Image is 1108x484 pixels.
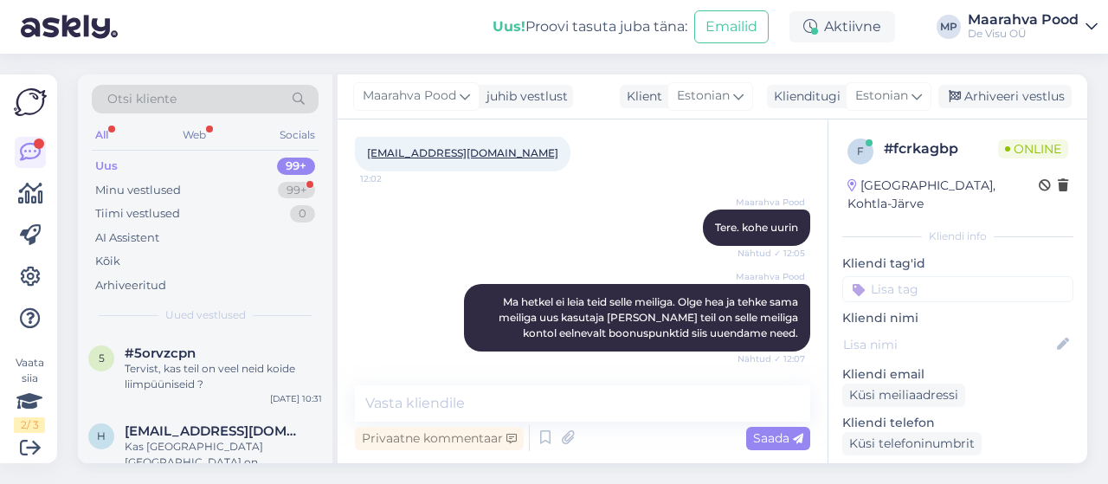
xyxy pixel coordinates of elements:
span: Saada [753,430,803,446]
a: Maarahva PoodDe Visu OÜ [968,13,1098,41]
button: Emailid [694,10,769,43]
p: Kliendi tag'id [842,255,1073,273]
p: Kliendi telefon [842,414,1073,432]
div: juhib vestlust [480,87,568,106]
p: Kliendi nimi [842,309,1073,327]
b: Uus! [493,18,525,35]
span: 5 [99,352,105,365]
div: Tervist, kas teil on veel neid koide liimpüüniseid ? [125,361,322,392]
span: Otsi kliente [107,90,177,108]
div: 0 [290,205,315,223]
div: Aktiivne [789,11,895,42]
span: Uued vestlused [165,307,246,323]
div: Arhiveeritud [95,277,166,294]
div: Socials [276,124,319,146]
div: # fcrkagbp [884,139,998,159]
input: Lisa tag [842,276,1073,302]
div: 2 / 3 [14,417,45,433]
span: #5orvzcpn [125,345,196,361]
img: Askly Logo [14,88,47,116]
div: Küsi telefoninumbrit [842,432,982,455]
div: Vaata siia [14,355,45,433]
div: Minu vestlused [95,182,181,199]
span: 12:02 [360,172,425,185]
div: Maarahva Pood [968,13,1079,27]
div: Privaatne kommentaar [355,427,524,450]
div: Küsi meiliaadressi [842,384,965,407]
div: Proovi tasuta juba täna: [493,16,687,37]
span: Estonian [677,87,730,106]
p: Klienditeekond [842,462,1073,481]
div: MP [937,15,961,39]
span: Online [998,139,1068,158]
p: Kliendi email [842,365,1073,384]
div: Kliendi info [842,229,1073,244]
div: Kõik [95,253,120,270]
div: Klienditugi [767,87,841,106]
span: Estonian [855,87,908,106]
span: Maarahva Pood [736,196,805,209]
span: Nähtud ✓ 12:05 [738,247,805,260]
div: AI Assistent [95,229,159,247]
div: Tiimi vestlused [95,205,180,223]
span: Maarahva Pood [736,270,805,283]
div: 99+ [278,182,315,199]
div: [GEOGRAPHIC_DATA], Kohtla-Järve [847,177,1039,213]
div: [DATE] 10:31 [270,392,322,405]
span: Tere. kohe uurin [715,221,798,234]
a: [EMAIL_ADDRESS][DOMAIN_NAME] [367,146,558,159]
div: Uus [95,158,118,175]
span: haak_007@hotmail.com [125,423,305,439]
div: Kas [GEOGRAPHIC_DATA] [GEOGRAPHIC_DATA] on [GEOGRAPHIC_DATA], [GEOGRAPHIC_DATA] (kuiv brikett) mü... [125,439,322,470]
div: Arhiveeri vestlus [938,85,1072,108]
span: Ma hetkel ei leia teid selle meiliga. Olge hea ja tehke sama meiliga uus kasutaja [PERSON_NAME] t... [499,295,801,339]
div: De Visu OÜ [968,27,1079,41]
span: Nähtud ✓ 12:07 [738,352,805,365]
div: 99+ [277,158,315,175]
div: Klient [620,87,662,106]
div: All [92,124,112,146]
input: Lisa nimi [843,335,1053,354]
span: h [97,429,106,442]
span: Maarahva Pood [363,87,456,106]
div: Web [179,124,209,146]
span: f [857,145,864,158]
